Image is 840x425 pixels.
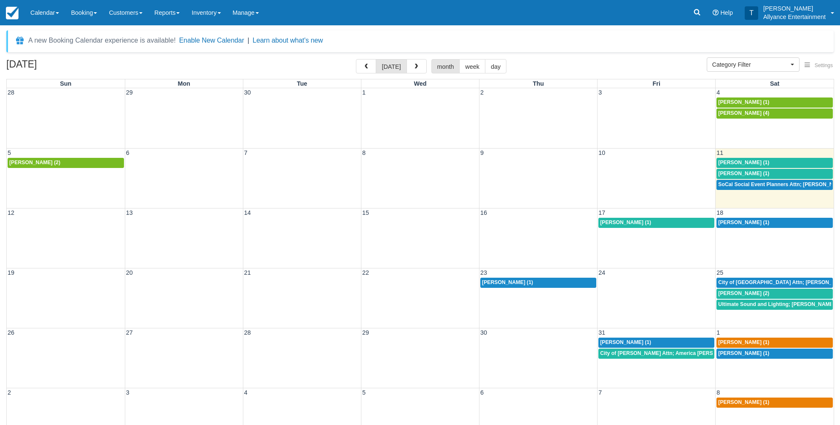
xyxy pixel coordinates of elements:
h2: [DATE] [6,59,113,75]
p: [PERSON_NAME] [763,4,826,13]
span: 16 [479,209,488,216]
span: 7 [243,149,248,156]
span: [PERSON_NAME] (1) [600,219,651,225]
span: 1 [716,329,721,336]
span: 6 [479,389,485,396]
button: Enable New Calendar [179,36,244,45]
span: 12 [7,209,15,216]
span: [PERSON_NAME] (1) [718,399,769,405]
span: 30 [243,89,252,96]
div: A new Booking Calendar experience is available! [28,35,176,46]
span: 14 [243,209,252,216]
span: Sat [770,80,779,87]
a: City of [PERSON_NAME] Attn; America [PERSON_NAME] (1) [598,349,714,359]
span: | [248,37,249,44]
span: 8 [716,389,721,396]
button: Category Filter [707,57,800,72]
span: 28 [243,329,252,336]
span: 26 [7,329,15,336]
a: [PERSON_NAME] (1) [716,398,833,408]
span: Fri [653,80,660,87]
span: 10 [598,149,606,156]
a: Ultimate Sound and Lighting; [PERSON_NAME] (1) [716,300,833,310]
span: 27 [125,329,134,336]
span: 1 [361,89,366,96]
span: [PERSON_NAME] (4) [718,110,769,116]
span: 31 [598,329,606,336]
span: 7 [598,389,603,396]
span: Settings [815,62,833,68]
button: day [485,59,506,73]
a: Learn about what's new [253,37,323,44]
span: 18 [716,209,724,216]
a: [PERSON_NAME] (1) [716,338,833,348]
span: 2 [479,89,485,96]
img: checkfront-main-nav-mini-logo.png [6,7,19,19]
span: 13 [125,209,134,216]
a: [PERSON_NAME] (1) [716,169,833,179]
span: 24 [598,269,606,276]
a: [PERSON_NAME] (1) [716,97,833,108]
span: 20 [125,269,134,276]
a: [PERSON_NAME] (1) [480,278,596,288]
span: 29 [125,89,134,96]
span: 30 [479,329,488,336]
span: 23 [479,269,488,276]
span: [PERSON_NAME] (2) [9,160,60,165]
button: [DATE] [376,59,407,73]
span: 8 [361,149,366,156]
a: [PERSON_NAME] (1) [716,218,833,228]
a: SoCal Social Event Planners Attn; [PERSON_NAME] (2) [716,180,833,190]
span: [PERSON_NAME] (1) [718,339,769,345]
a: [PERSON_NAME] (1) [598,218,714,228]
a: [PERSON_NAME] (4) [716,108,833,119]
span: 19 [7,269,15,276]
span: 5 [361,389,366,396]
span: 15 [361,209,370,216]
span: 29 [361,329,370,336]
button: Settings [800,60,838,72]
button: month [431,59,460,73]
span: 5 [7,149,12,156]
span: [PERSON_NAME] (1) [718,171,769,176]
span: 4 [243,389,248,396]
p: Allyance Entertainment [763,13,826,21]
span: Tue [297,80,307,87]
span: 6 [125,149,130,156]
a: [PERSON_NAME] (1) [716,349,833,359]
span: 3 [125,389,130,396]
span: 21 [243,269,252,276]
a: [PERSON_NAME] (1) [598,338,714,348]
a: [PERSON_NAME] (2) [716,289,833,299]
i: Help [713,10,719,16]
span: 22 [361,269,370,276]
span: [PERSON_NAME] (1) [718,160,769,165]
span: Category Filter [712,60,789,69]
span: [PERSON_NAME] (1) [718,350,769,356]
span: 9 [479,149,485,156]
a: [PERSON_NAME] (1) [716,158,833,168]
span: [PERSON_NAME] (1) [718,99,769,105]
span: Help [720,9,733,16]
span: Mon [178,80,190,87]
span: Sun [60,80,71,87]
span: Wed [414,80,426,87]
span: Thu [533,80,544,87]
a: [PERSON_NAME] (2) [8,158,124,168]
span: [PERSON_NAME] (1) [600,339,651,345]
span: 28 [7,89,15,96]
span: 2 [7,389,12,396]
span: 3 [598,89,603,96]
span: City of [PERSON_NAME] Attn; America [PERSON_NAME] (1) [600,350,748,356]
span: [PERSON_NAME] (2) [718,290,769,296]
a: City of [GEOGRAPHIC_DATA] Attn; [PERSON_NAME] (2) [716,278,833,288]
span: 11 [716,149,724,156]
button: week [459,59,485,73]
span: 25 [716,269,724,276]
span: 17 [598,209,606,216]
span: [PERSON_NAME] (1) [718,219,769,225]
span: 4 [716,89,721,96]
span: [PERSON_NAME] (1) [482,279,533,285]
div: T [745,6,758,20]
